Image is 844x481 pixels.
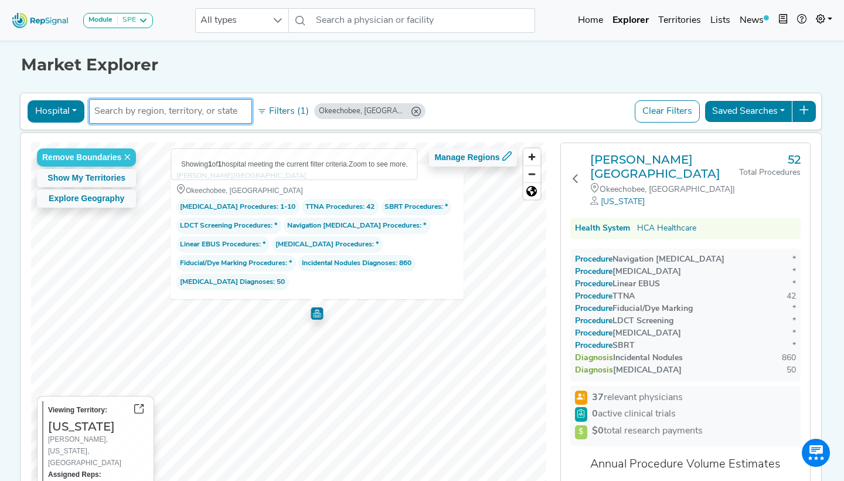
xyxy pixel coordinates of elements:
span: Showing of hospital meeting the current filter criteria. [181,160,349,168]
strong: 37 [592,393,604,402]
span: Procedure [587,329,612,338]
span: [MEDICAL_DATA] Procedures [180,201,277,213]
span: [MEDICAL_DATA] Diagnoses [180,276,273,288]
span: All types [196,9,266,32]
div: Map marker [309,304,325,320]
div: 860 [782,352,796,364]
span: : 50 [176,274,289,290]
button: Show My Territories [37,169,136,187]
button: Zoom in [523,148,540,165]
div: Okeechobee, [GEOGRAPHIC_DATA] [319,106,407,117]
label: Viewing Territory: [48,404,107,416]
div: Annual Procedure Volume Estimates [570,456,801,473]
span: relevant physicians [592,391,683,405]
b: 1 [208,160,212,168]
span: Procedure [587,317,612,326]
div: [PERSON_NAME], [US_STATE], [GEOGRAPHIC_DATA] [48,433,149,469]
span: TTNA Procedures [305,201,363,213]
span: Procedure [587,304,612,313]
div: Okeechobee, [GEOGRAPHIC_DATA] [176,184,458,197]
div: [MEDICAL_DATA] [575,266,681,278]
a: Lists [706,9,735,32]
span: [MEDICAL_DATA] Procedures [275,239,372,250]
span: SBRT Procedures [384,201,441,213]
div: [MEDICAL_DATA] [575,327,681,340]
span: : 42 [302,199,379,215]
button: Explore Geography [37,189,136,208]
span: : 1-10 [176,199,300,215]
a: Territories [654,9,706,32]
div: Linear EBUS [575,278,660,290]
div: Health System [575,222,630,235]
div: Okeechobee, FL [314,103,426,119]
span: Zoom out [523,166,540,182]
span: Fiducial/Dye Marking Procedures [180,258,285,269]
a: [US_STATE] [601,198,645,206]
button: Zoom out [523,165,540,182]
div: 42 [787,290,796,303]
div: SPE [118,16,136,25]
span: active clinical trials [592,407,676,421]
div: LDCT Screening [575,315,673,327]
a: Explorer [608,9,654,32]
span: : 860 [298,255,416,272]
span: Procedure [587,341,612,350]
button: Hospital [28,100,84,123]
span: LDCT Screening Procedures [180,220,271,232]
button: Go to territory page [129,401,149,419]
h3: [US_STATE] [48,419,149,433]
button: Clear Filters [635,100,700,123]
div: Navigation [MEDICAL_DATA] [575,253,724,266]
input: Search by region, territory, or state [94,104,247,118]
span: Procedure [587,292,612,301]
button: Reset bearing to north [523,182,540,199]
h1: Market Explorer [21,55,823,75]
span: total research payments [592,426,703,436]
strong: Assigned Reps: [48,470,101,479]
div: Incidental Nodules [575,352,683,364]
div: Okeechobee, [GEOGRAPHIC_DATA] [590,183,739,208]
button: Intel Book [774,9,792,32]
span: Diagnosis [587,354,613,363]
button: Saved Searches [705,100,792,123]
span: Procedure [587,267,612,276]
strong: $0 [592,426,604,436]
span: Procedure [587,255,612,264]
div: SBRT [575,340,635,352]
span: Linear EBUS Procedures [180,239,259,250]
span: Navigation [MEDICAL_DATA] Procedures [287,220,420,232]
a: News [735,9,774,32]
span: Zoom to see more. [349,160,408,168]
button: Filters (1) [254,101,312,121]
a: Home [573,9,608,32]
div: TTNA [575,290,635,303]
a: HCA Healthcare [637,222,696,235]
span: Reset zoom [523,183,540,199]
a: [PERSON_NAME][GEOGRAPHIC_DATA] [590,153,739,181]
div: Total Procedures [739,167,801,179]
div: Fiducial/Dye Marking [575,303,693,315]
button: ModuleSPE [83,13,153,28]
span: Procedure [587,280,612,289]
b: 1 [218,160,222,168]
a: [PERSON_NAME][GEOGRAPHIC_DATA] [176,170,307,182]
div: 50 [787,364,796,377]
button: Manage Regions [429,148,516,167]
input: Search a physician or facility [311,8,535,33]
span: Diagnosis [587,366,613,375]
div: [MEDICAL_DATA] [575,364,682,377]
strong: 0 [592,409,598,419]
button: Remove Boundaries [37,148,136,167]
span: Incidental Nodules Diagnoses [302,258,396,269]
strong: Module [89,16,113,23]
h3: 52 [739,153,801,167]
